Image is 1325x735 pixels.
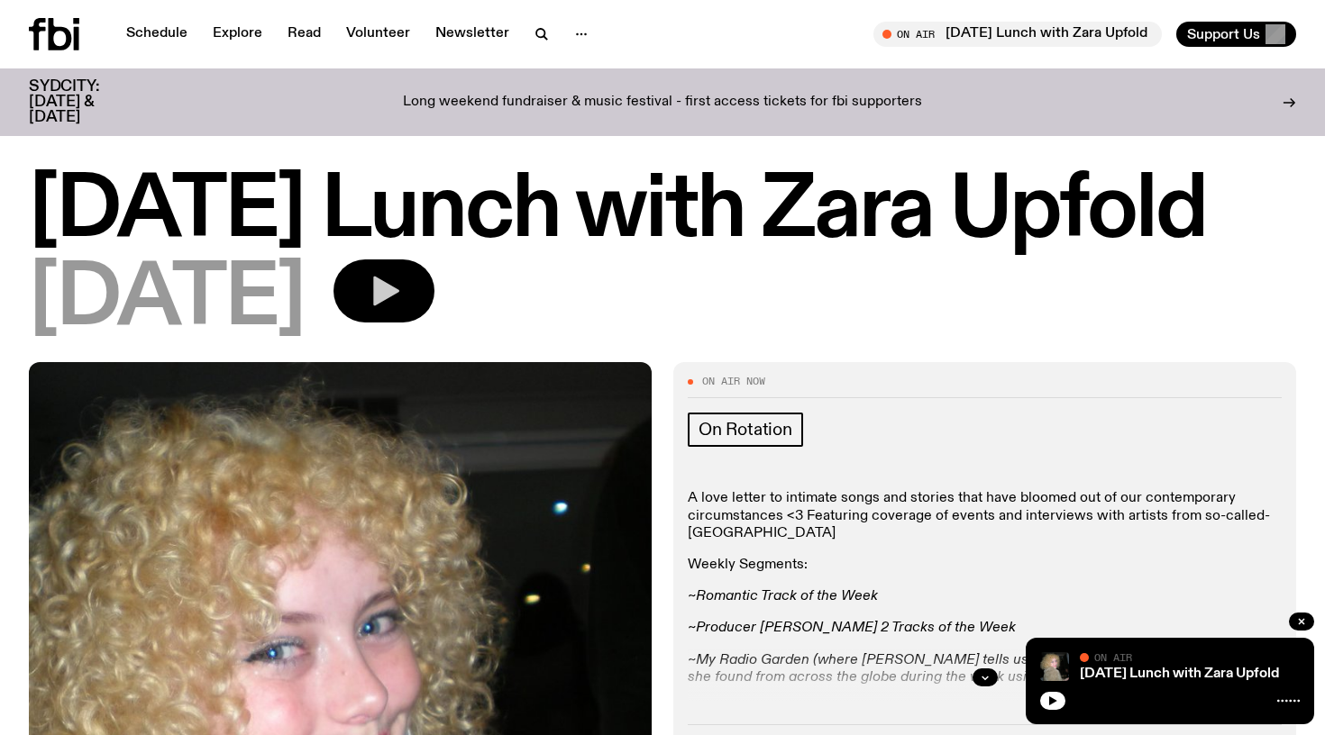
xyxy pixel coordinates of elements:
[277,22,332,47] a: Read
[29,259,305,340] span: [DATE]
[29,79,144,125] h3: SYDCITY: [DATE] & [DATE]
[688,413,803,447] a: On Rotation
[688,621,1016,635] em: ~Producer [PERSON_NAME] 2 Tracks of the Week
[1187,26,1260,42] span: Support Us
[688,589,878,603] em: ~Romantic Track of the Week
[688,557,1282,574] p: Weekly Segments:
[702,377,765,386] span: On Air Now
[115,22,198,47] a: Schedule
[688,490,1282,542] p: A love letter to intimate songs and stories that have bloomed out of our contemporary circumstanc...
[1040,652,1069,681] img: A digital camera photo of Zara looking to her right at the camera, smiling. She is wearing a ligh...
[29,171,1296,252] h1: [DATE] Lunch with Zara Upfold
[425,22,520,47] a: Newsletter
[1094,651,1132,663] span: On Air
[699,420,792,440] span: On Rotation
[202,22,273,47] a: Explore
[335,22,421,47] a: Volunteer
[873,22,1162,47] button: On Air[DATE] Lunch with Zara Upfold
[1176,22,1296,47] button: Support Us
[1080,667,1279,681] a: [DATE] Lunch with Zara Upfold
[403,95,922,111] p: Long weekend fundraiser & music festival - first access tickets for fbi supporters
